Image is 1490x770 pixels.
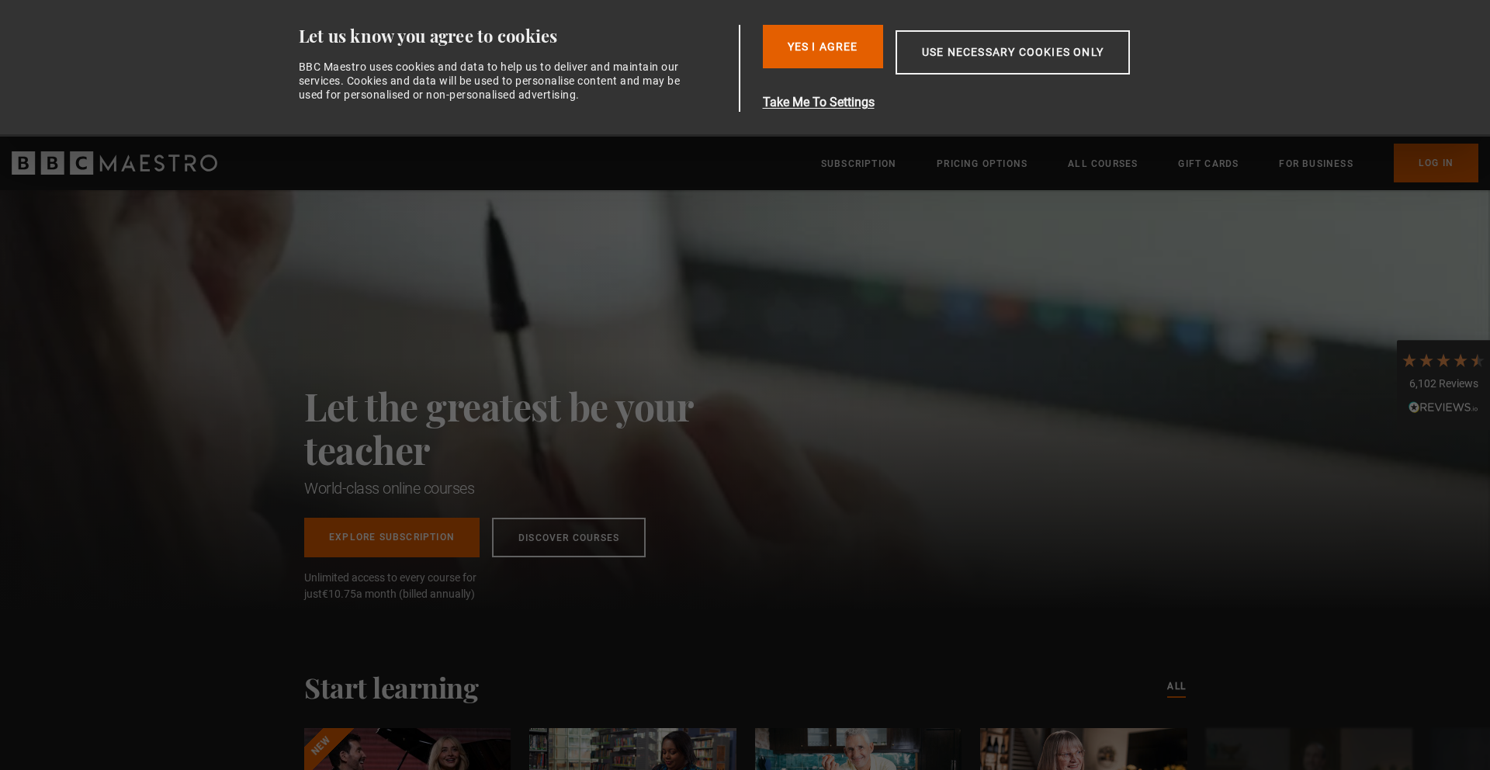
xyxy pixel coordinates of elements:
a: Explore Subscription [304,518,480,557]
span: €10.75 [322,588,356,600]
h2: Let the greatest be your teacher [304,384,762,471]
a: Pricing Options [937,156,1027,172]
a: For business [1279,156,1353,172]
svg: BBC Maestro [12,151,217,175]
div: 6,102 Reviews [1401,376,1486,392]
a: All Courses [1068,156,1138,172]
a: Discover Courses [492,518,646,557]
div: Read All Reviews [1401,400,1486,418]
img: REVIEWS.io [1409,401,1478,412]
button: Take Me To Settings [763,93,1204,112]
div: Let us know you agree to cookies [299,25,733,47]
a: Subscription [821,156,896,172]
button: Yes I Agree [763,25,883,68]
span: Unlimited access to every course for just a month (billed annually) [304,570,514,602]
h1: World-class online courses [304,477,762,499]
nav: Primary [821,144,1478,182]
div: 4.7 Stars [1401,352,1486,369]
h2: Start learning [304,671,478,703]
a: Gift Cards [1178,156,1239,172]
div: 6,102 ReviewsRead All Reviews [1397,340,1490,430]
button: Use necessary cookies only [896,30,1130,75]
a: All [1167,678,1186,695]
div: BBC Maestro uses cookies and data to help us to deliver and maintain our services. Cookies and da... [299,60,690,102]
a: Log In [1394,144,1478,182]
